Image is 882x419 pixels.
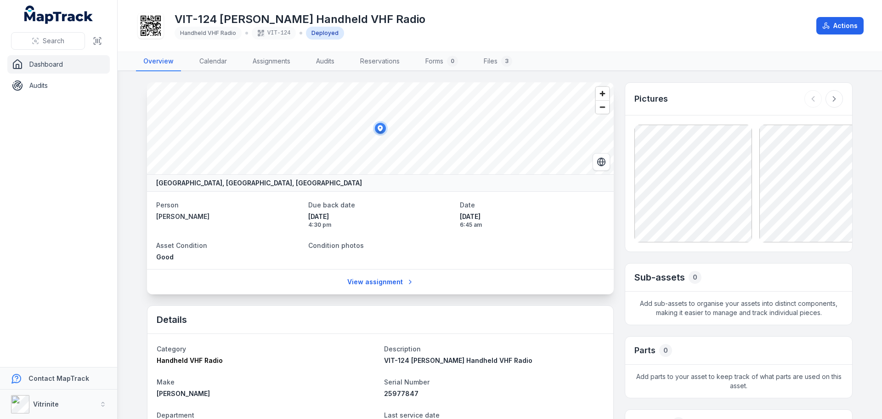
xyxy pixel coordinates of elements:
span: Description [384,345,421,353]
span: Handheld VHF Radio [180,29,236,36]
a: Audits [7,76,110,95]
canvas: Map [147,82,614,174]
h3: Pictures [634,92,668,105]
a: MapTrack [24,6,93,24]
div: VIT-124 [252,27,296,40]
span: Make [157,378,175,386]
a: Overview [136,52,181,71]
a: [PERSON_NAME] [156,212,301,221]
div: 3 [501,56,512,67]
span: VIT-124 [PERSON_NAME] Handheld VHF Radio [384,356,532,364]
span: Person [156,201,179,209]
h3: Parts [634,344,656,357]
a: Assignments [245,52,298,71]
span: Add parts to your asset to keep track of what parts are used on this asset. [625,365,852,398]
span: Department [157,411,194,419]
div: 0 [689,271,701,284]
a: Calendar [192,52,234,71]
span: [PERSON_NAME] [157,390,210,397]
h2: Sub-assets [634,271,685,284]
button: Zoom out [596,100,609,114]
span: Search [43,36,64,46]
strong: Contact MapTrack [28,374,89,382]
span: Handheld VHF Radio [157,356,223,364]
a: View assignment [341,273,420,291]
div: 0 [659,344,672,357]
span: Category [157,345,186,353]
span: Serial Number [384,378,430,386]
span: 6:45 am [460,221,605,229]
span: [DATE] [460,212,605,221]
button: Zoom in [596,87,609,100]
span: Last service date [384,411,440,419]
a: Audits [309,52,342,71]
span: Asset Condition [156,241,207,249]
time: 9/24/2025, 4:30:00 PM [308,212,453,229]
span: [DATE] [308,212,453,221]
div: 0 [447,56,458,67]
span: Add sub-assets to organise your assets into distinct components, making it easier to manage and t... [625,292,852,325]
h1: VIT-124 [PERSON_NAME] Handheld VHF Radio [175,12,425,27]
a: Dashboard [7,55,110,74]
a: Reservations [353,52,407,71]
span: 4:30 pm [308,221,453,229]
a: Files3 [476,52,520,71]
span: 25977847 [384,390,418,397]
div: Deployed [306,27,344,40]
span: Good [156,253,174,261]
span: Date [460,201,475,209]
a: Forms0 [418,52,465,71]
span: Condition photos [308,241,364,249]
button: Switch to Satellite View [593,153,610,171]
button: Actions [816,17,864,34]
span: Due back date [308,201,355,209]
h2: Details [157,313,187,326]
strong: [GEOGRAPHIC_DATA], [GEOGRAPHIC_DATA], [GEOGRAPHIC_DATA] [156,178,362,188]
strong: Vitrinite [33,400,59,408]
time: 9/24/2025, 6:45:35 AM [460,212,605,229]
button: Search [11,32,85,50]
